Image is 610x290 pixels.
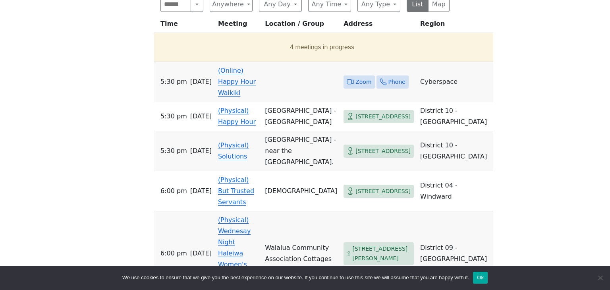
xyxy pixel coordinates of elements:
span: No [596,274,604,282]
span: [STREET_ADDRESS] [355,112,411,122]
span: [STREET_ADDRESS][PERSON_NAME] [353,244,411,263]
th: Region [417,18,493,33]
td: Cyberspace [417,62,493,102]
a: (Physical) Happy Hour [218,107,256,126]
th: Meeting [215,18,262,33]
a: (Physical) But Trusted Servants [218,176,254,206]
span: [DATE] [190,76,212,87]
span: [DATE] [190,248,212,259]
th: Location / Group [262,18,340,33]
th: Time [154,18,215,33]
span: We use cookies to ensure that we give you the best experience on our website. If you continue to ... [122,274,469,282]
a: (Online) Happy Hour Waikiki [218,67,256,97]
td: District 10 - [GEOGRAPHIC_DATA] [417,102,493,131]
span: [DATE] [190,145,212,157]
td: District 04 - Windward [417,171,493,211]
th: Address [340,18,417,33]
button: Ok [473,272,488,284]
span: [DATE] [190,111,212,122]
span: 6:00 PM [160,186,187,197]
span: 6:00 PM [160,248,187,259]
span: 5:30 PM [160,76,187,87]
span: Phone [388,77,405,87]
a: (Physical) Solutions [218,141,249,160]
td: [GEOGRAPHIC_DATA] - near the [GEOGRAPHIC_DATA]. [262,131,340,171]
td: District 10 - [GEOGRAPHIC_DATA] [417,131,493,171]
td: [DEMOGRAPHIC_DATA] [262,171,340,211]
span: [STREET_ADDRESS] [355,146,411,156]
span: Zoom [355,77,371,87]
span: 5:30 PM [160,145,187,157]
button: 4 meetings in progress [157,36,487,58]
span: 5:30 PM [160,111,187,122]
span: [DATE] [190,186,212,197]
td: [GEOGRAPHIC_DATA] - [GEOGRAPHIC_DATA] [262,102,340,131]
span: [STREET_ADDRESS] [355,186,411,196]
